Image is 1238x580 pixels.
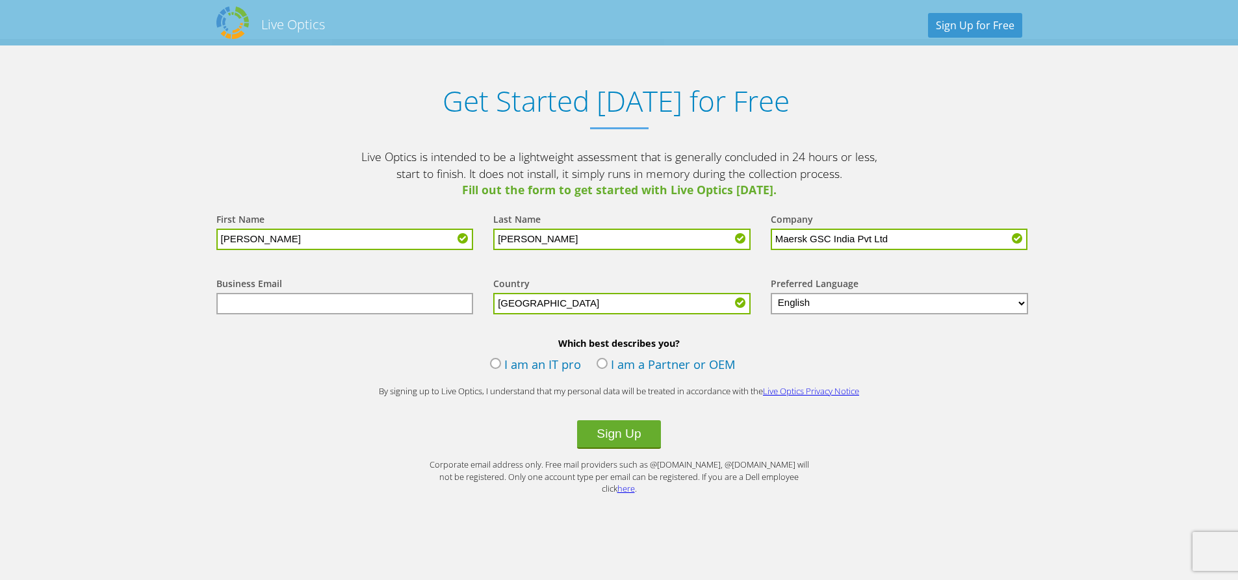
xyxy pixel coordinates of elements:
input: Start typing to search for a country [493,293,751,314]
label: Preferred Language [771,277,858,293]
img: Dell Dpack [216,6,249,39]
label: I am a Partner or OEM [597,356,736,375]
p: By signing up to Live Optics, I understand that my personal data will be treated in accordance wi... [359,385,879,397]
span: Fill out the form to get started with Live Optics [DATE]. [359,182,879,199]
p: Corporate email address only. Free mail providers such as @[DOMAIN_NAME], @[DOMAIN_NAME] will not... [424,459,814,495]
label: Country [493,277,530,293]
label: Last Name [493,213,541,229]
a: Live Optics Privacy Notice [763,385,859,397]
h2: Live Optics [261,16,325,33]
p: Live Optics is intended to be a lightweight assessment that is generally concluded in 24 hours or... [359,149,879,199]
button: Sign Up [577,420,660,449]
a: here [617,483,635,494]
label: I am an IT pro [490,356,581,375]
label: Company [771,213,813,229]
h1: Get Started [DATE] for Free [203,84,1029,118]
b: Which best describes you? [203,337,1035,349]
a: Sign Up for Free [928,13,1022,38]
label: Business Email [216,277,282,293]
label: First Name [216,213,264,229]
